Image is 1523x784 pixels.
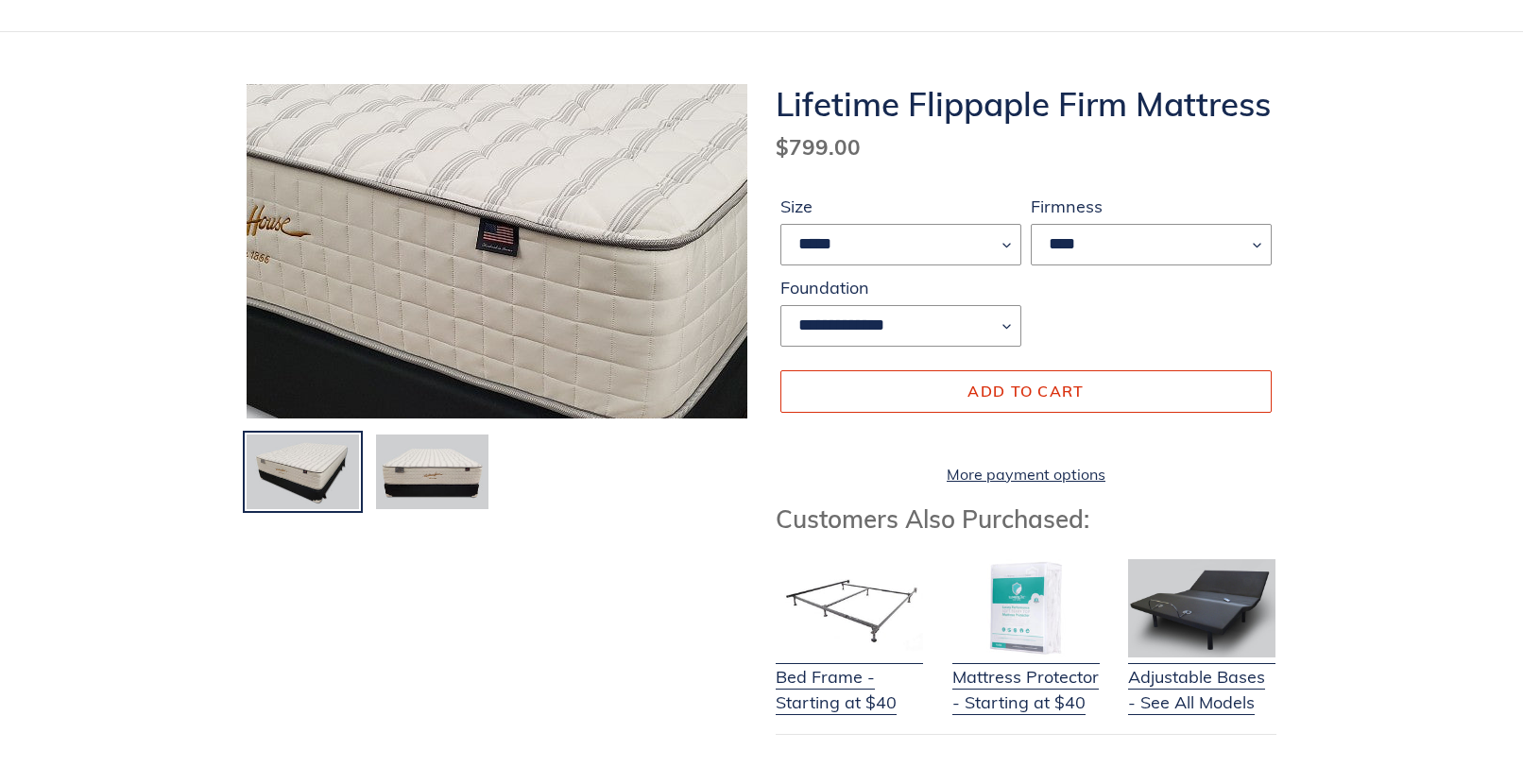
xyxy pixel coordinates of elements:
a: More payment options [780,463,1272,486]
a: Adjustable Bases - See All Models [1128,640,1275,715]
label: Firmness [1031,194,1272,219]
span: Add to cart [967,382,1084,401]
img: Bed Frame [776,559,923,657]
img: Load image into Gallery viewer, Lifetime-flippable-firm-mattress-and-foundation-angled-view [245,433,361,512]
img: Mattress Protector [952,559,1100,657]
a: Mattress Protector - Starting at $40 [952,640,1100,715]
img: Adjustable Base [1128,559,1275,657]
img: Load image into Gallery viewer, Lifetime-flippable-firm-mattress-and-foundation [374,433,490,512]
a: Bed Frame - Starting at $40 [776,640,923,715]
span: $799.00 [776,133,861,161]
button: Add to cart [780,370,1272,412]
h1: Lifetime Flippaple Firm Mattress [776,84,1276,124]
label: Foundation [780,275,1021,300]
label: Size [780,194,1021,219]
h3: Customers Also Purchased: [776,504,1276,534]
